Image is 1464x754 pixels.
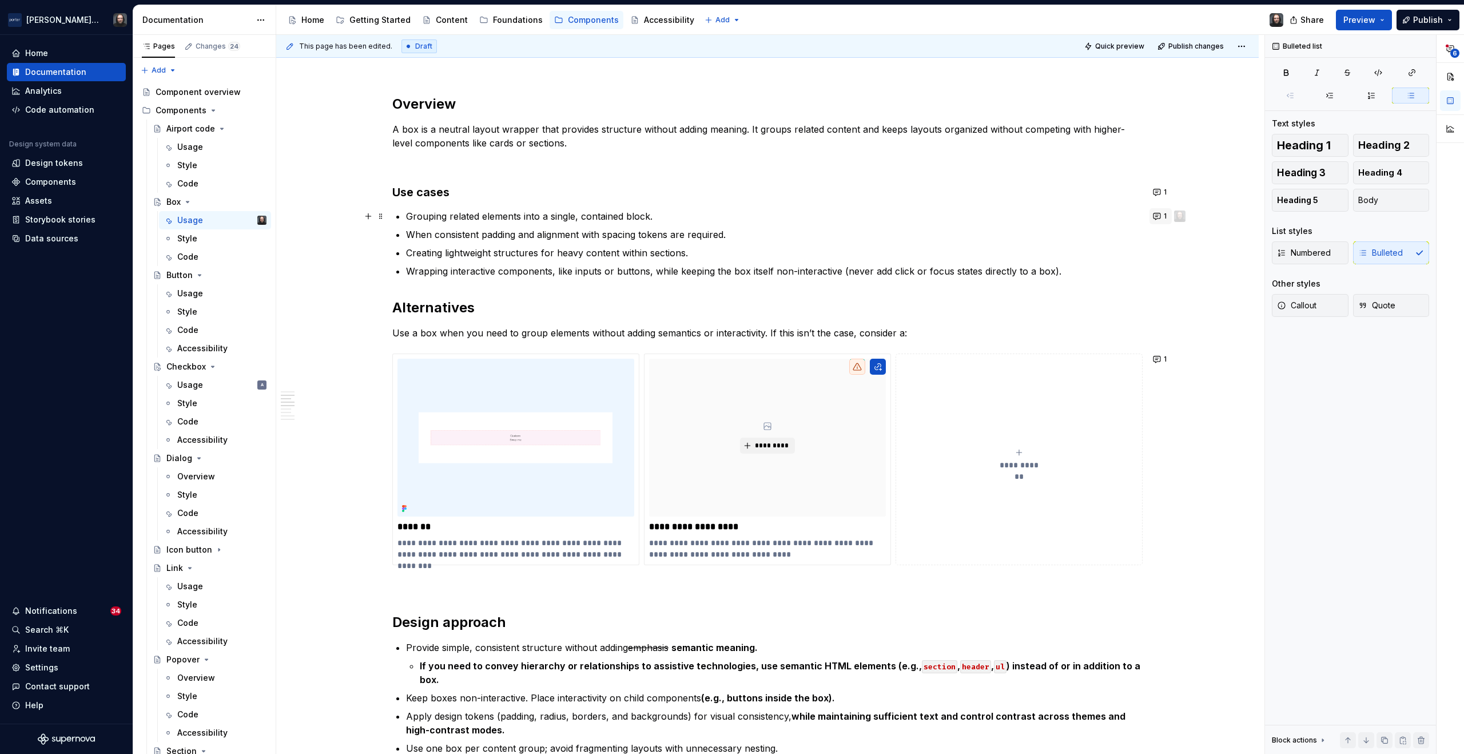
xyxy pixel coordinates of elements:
span: Add [152,66,166,75]
span: Publish [1413,14,1443,26]
span: Preview [1343,14,1375,26]
a: Style [159,486,271,504]
div: Assets [25,195,52,207]
a: Accessibility [626,11,699,29]
p: A box is a neutral layout wrapper that provides structure without adding meaning. It groups relat... [392,122,1143,150]
p: When consistent padding and alignment with spacing tokens are required. [406,228,1143,241]
a: Style [159,394,271,412]
button: Add [701,12,744,28]
div: A [261,379,264,391]
button: Contact support [7,677,126,696]
strong: , [991,660,994,672]
div: Notifications [25,605,77,617]
div: Usage [177,379,203,391]
strong: , [957,660,960,672]
a: Usage [159,577,271,596]
div: Accessibility [644,14,694,26]
div: Box [166,196,181,208]
div: Components [156,105,206,116]
button: Help [7,696,126,715]
span: Heading 4 [1358,167,1402,178]
div: Style [177,690,197,702]
h3: Use cases [392,184,1143,200]
img: Teunis Vorsteveld [257,216,266,225]
a: Style [159,229,271,248]
span: Quick preview [1095,42,1144,51]
button: Heading 5 [1272,189,1348,212]
div: Invite team [25,643,70,654]
div: Link [166,562,183,574]
p: f non-interactive (never add click or focus states directly to a box). [406,264,1143,278]
div: Style [177,398,197,409]
div: Block actions [1272,736,1317,745]
div: Component overview [156,86,241,98]
a: Documentation [7,63,126,81]
a: Style [159,156,271,174]
span: 34 [110,606,121,616]
button: Search ⌘K [7,621,126,639]
div: Icon button [166,544,212,555]
span: Draft [415,42,432,51]
a: Storybook stories [7,211,126,229]
button: Body [1353,189,1430,212]
a: Data sources [7,229,126,248]
button: Numbered [1272,241,1348,264]
div: Button [166,269,193,281]
a: Usage [159,284,271,303]
a: Component overview [137,83,271,101]
a: Code [159,412,271,431]
div: Pages [142,42,175,51]
p: Creating lightweight structures for heavy content within sections. [406,246,1143,260]
div: Accessibility [177,434,228,446]
div: Usage [177,215,203,226]
div: Accessibility [177,526,228,537]
h2: Design approach [392,613,1143,632]
span: 1 [1164,212,1167,221]
a: Settings [7,658,126,677]
a: Box [148,193,271,211]
a: Home [7,44,126,62]
div: Home [301,14,324,26]
strong: ) instead of or in addition to a box. [420,660,1143,685]
a: Analytics [7,82,126,100]
span: Heading 3 [1277,167,1326,178]
a: Accessibility [159,632,271,650]
div: Analytics [25,85,62,97]
svg: Supernova Logo [38,733,95,745]
div: Home [25,47,48,59]
button: Heading 1 [1272,134,1348,157]
div: Airport code [166,123,215,134]
div: Overview [177,672,215,684]
div: Style [177,599,197,610]
div: Block actions [1272,732,1327,748]
div: Storybook stories [25,214,96,225]
button: Notifications34 [7,602,126,620]
span: Publish changes [1168,42,1224,51]
div: Style [177,160,197,171]
button: 1 [1149,351,1172,367]
img: Teunis Vorsteveld [1174,211,1185,222]
div: Code [177,251,198,263]
a: Code [159,705,271,724]
a: Code automation [7,101,126,119]
div: Accessibility [177,727,228,739]
span: 24 [228,42,240,51]
a: Content [417,11,472,29]
a: Popover [148,650,271,669]
a: Code [159,248,271,266]
button: Heading 3 [1272,161,1348,184]
span: Callout [1277,300,1316,311]
div: Help [25,700,43,711]
button: Publish changes [1154,38,1229,54]
button: Heading 4 [1353,161,1430,184]
div: Checkbox [166,361,206,372]
span: 1 [1164,355,1167,364]
a: Code [159,614,271,632]
a: Overview [159,467,271,486]
div: Code [177,709,198,720]
a: Components [7,173,126,191]
a: Accessibility [159,724,271,742]
a: Code [159,174,271,193]
div: Accessibility [177,343,228,354]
